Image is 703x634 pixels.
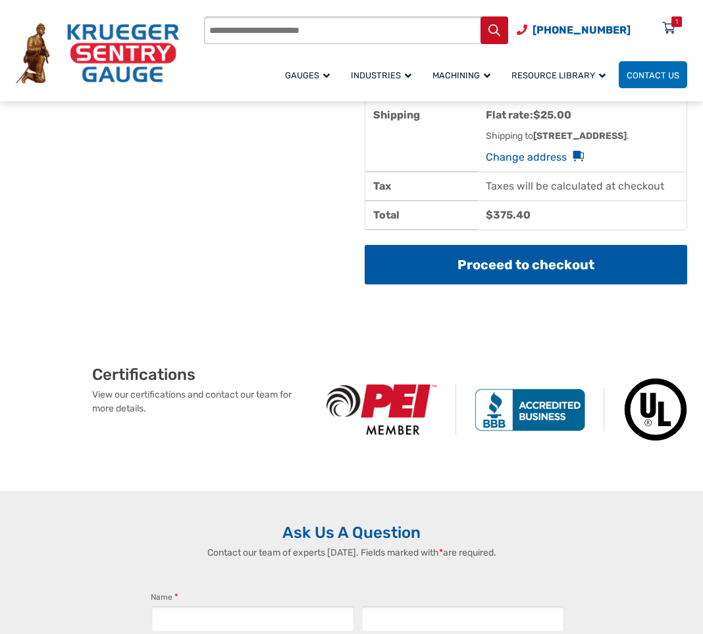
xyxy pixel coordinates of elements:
h2: Certifications [92,365,308,384]
th: Tax [365,172,478,201]
th: Shipping [365,101,478,172]
div: 1 [675,16,678,27]
a: Contact Us [619,61,687,88]
span: Resource Library [511,70,606,80]
span: Gauges [285,70,330,80]
a: Resource Library [504,59,619,90]
a: Industries [343,59,425,90]
span: [PHONE_NUMBER] [533,24,631,36]
p: Shipping to . [486,128,679,144]
img: Krueger Sentry Gauge [16,23,179,84]
a: Machining [425,59,504,90]
span: $ [533,109,540,121]
p: View our certifications and contact our team for more details. [92,388,308,415]
a: Proceed to checkout [365,245,687,284]
p: Contact our team of experts [DATE]. Fields marked with are required. [138,546,565,560]
td: Taxes will be calculated at checkout [478,172,687,201]
a: Gauges [277,59,343,90]
span: Contact Us [627,70,679,80]
strong: [STREET_ADDRESS] [533,130,627,142]
bdi: 25.00 [533,109,571,121]
span: Machining [432,70,490,80]
label: Flat rate: [486,109,571,121]
span: $ [486,209,493,221]
img: PEI Member [308,384,456,435]
th: Total [365,201,478,230]
span: Industries [351,70,411,80]
a: Phone Number (920) 434-8860 [517,22,631,38]
a: Change address [486,149,584,165]
bdi: 375.40 [486,209,531,221]
h2: Ask Us A Question [16,523,687,542]
legend: Name [151,591,178,604]
img: BBB [456,388,604,431]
